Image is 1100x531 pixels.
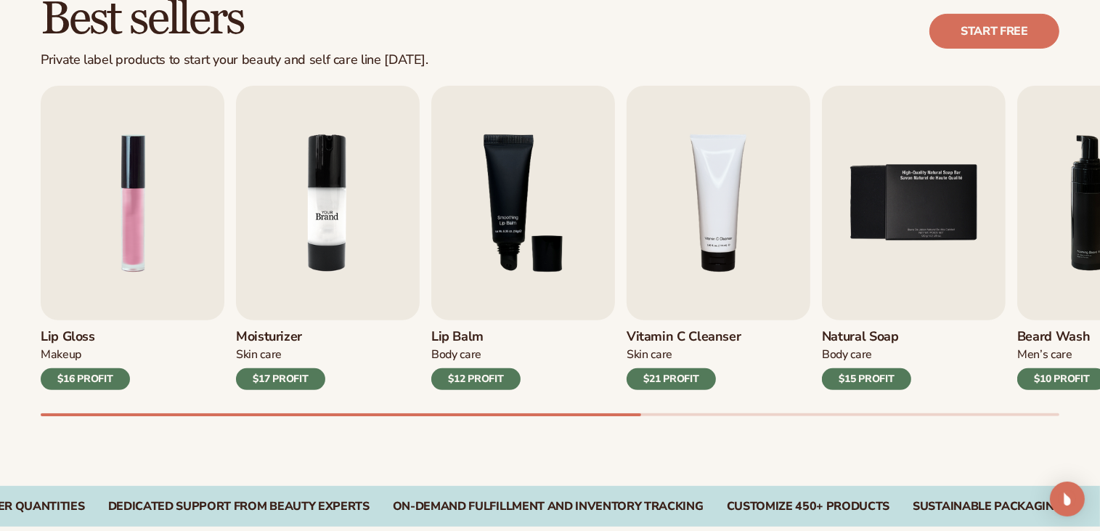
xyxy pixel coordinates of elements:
h3: Natural Soap [822,329,911,345]
div: $15 PROFIT [822,368,911,390]
h3: Vitamin C Cleanser [627,329,741,345]
div: $12 PROFIT [431,368,521,390]
div: Makeup [41,347,130,362]
div: Skin Care [627,347,741,362]
div: $21 PROFIT [627,368,716,390]
a: 3 / 9 [431,86,615,390]
div: On-Demand Fulfillment and Inventory Tracking [393,500,704,514]
a: 1 / 9 [41,86,224,390]
a: Start free [929,14,1059,49]
div: CUSTOMIZE 450+ PRODUCTS [727,500,890,514]
div: $17 PROFIT [236,368,325,390]
div: Body Care [822,347,911,362]
h3: Lip Balm [431,329,521,345]
div: SUSTAINABLE PACKAGING [913,500,1062,514]
h3: Lip Gloss [41,329,130,345]
img: Shopify Image 3 [236,86,420,320]
a: 5 / 9 [822,86,1006,390]
div: Skin Care [236,347,325,362]
a: 2 / 9 [236,86,420,390]
div: Open Intercom Messenger [1050,482,1085,516]
h3: Moisturizer [236,329,325,345]
div: Dedicated Support From Beauty Experts [108,500,370,514]
a: 4 / 9 [627,86,810,390]
div: $16 PROFIT [41,368,130,390]
div: Private label products to start your beauty and self care line [DATE]. [41,52,428,68]
div: Body Care [431,347,521,362]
